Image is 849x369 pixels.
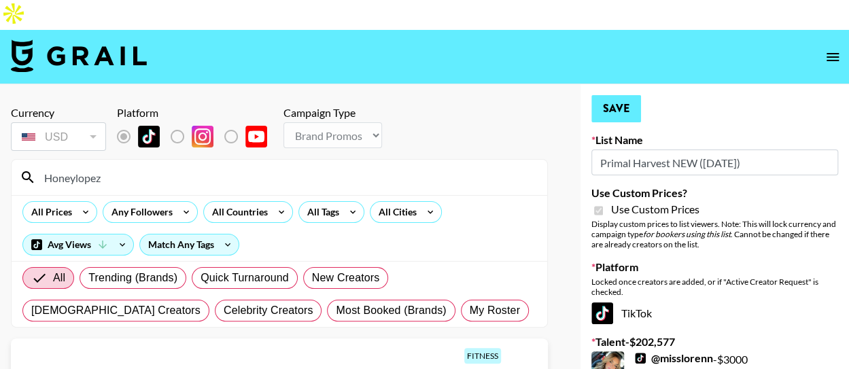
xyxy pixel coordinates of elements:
[245,126,267,147] img: YouTube
[14,125,103,149] div: USD
[31,302,201,319] span: [DEMOGRAPHIC_DATA] Creators
[23,202,75,222] div: All Prices
[224,302,313,319] span: Celebrity Creators
[103,202,175,222] div: Any Followers
[470,302,520,319] span: My Roster
[591,302,838,324] div: TikTok
[591,335,838,349] label: Talent - $ 202,577
[635,353,646,364] img: TikTok
[312,270,380,286] span: New Creators
[464,348,501,364] div: fitness
[192,126,213,147] img: Instagram
[88,270,177,286] span: Trending (Brands)
[117,122,278,151] div: List locked to TikTok.
[117,106,278,120] div: Platform
[591,133,838,147] label: List Name
[204,202,271,222] div: All Countries
[53,270,65,286] span: All
[591,219,838,249] div: Display custom prices to list viewers. Note: This will lock currency and campaign type . Cannot b...
[11,120,106,154] div: Currency is locked to USD
[11,39,147,72] img: Grail Talent
[643,229,731,239] em: for bookers using this list
[591,186,838,200] label: Use Custom Prices?
[11,106,106,120] div: Currency
[819,43,846,71] button: open drawer
[611,203,699,216] span: Use Custom Prices
[591,95,641,122] button: Save
[23,234,133,255] div: Avg Views
[299,202,342,222] div: All Tags
[591,277,838,297] div: Locked once creators are added, or if "Active Creator Request" is checked.
[591,260,838,274] label: Platform
[370,202,419,222] div: All Cities
[36,166,539,188] input: Search by User Name
[283,106,382,120] div: Campaign Type
[140,234,239,255] div: Match Any Tags
[591,302,613,324] img: TikTok
[336,302,446,319] span: Most Booked (Brands)
[201,270,289,286] span: Quick Turnaround
[635,351,713,365] a: @misslorenn
[138,126,160,147] img: TikTok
